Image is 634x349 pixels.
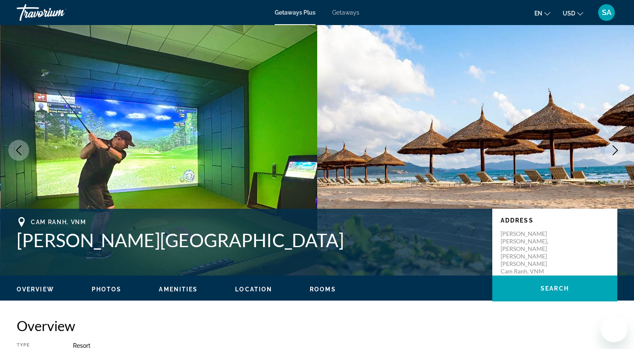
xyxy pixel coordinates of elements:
[601,316,627,342] iframe: Кнопка запуска окна обмена сообщениями
[92,286,122,293] button: Photos
[17,342,52,349] div: Type
[17,286,54,293] button: Overview
[541,285,569,292] span: Search
[332,9,359,16] a: Getaways
[17,2,100,23] a: Travorium
[501,217,609,224] p: Address
[501,230,567,275] p: [PERSON_NAME] [PERSON_NAME], [PERSON_NAME] [PERSON_NAME] [PERSON_NAME] Cam Ranh, VNM
[235,286,272,293] button: Location
[492,276,617,301] button: Search
[235,286,272,293] span: Location
[17,286,54,293] span: Overview
[159,286,198,293] button: Amenities
[563,10,575,17] span: USD
[31,219,86,225] span: Cam Ranh, VNM
[534,10,542,17] span: en
[596,4,617,21] button: User Menu
[73,342,617,349] div: Resort
[605,140,626,161] button: Next image
[602,8,611,17] span: SA
[159,286,198,293] span: Amenities
[563,7,583,19] button: Change currency
[310,286,336,293] button: Rooms
[17,317,617,334] h2: Overview
[534,7,550,19] button: Change language
[17,229,484,251] h1: [PERSON_NAME][GEOGRAPHIC_DATA]
[8,140,29,161] button: Previous image
[92,286,122,293] span: Photos
[275,9,316,16] a: Getaways Plus
[310,286,336,293] span: Rooms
